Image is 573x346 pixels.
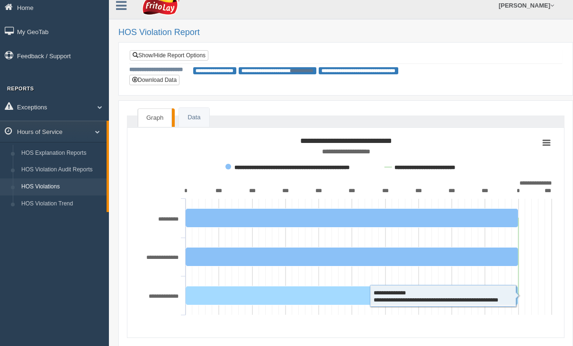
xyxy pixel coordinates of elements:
[179,108,209,127] a: Data
[129,75,179,85] button: Download Data
[118,28,564,37] h2: HOS Violation Report
[17,178,107,195] a: HOS Violations
[138,108,172,127] a: Graph
[17,195,107,213] a: HOS Violation Trend
[130,50,208,61] a: Show/Hide Report Options
[17,145,107,162] a: HOS Explanation Reports
[17,161,107,178] a: HOS Violation Audit Reports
